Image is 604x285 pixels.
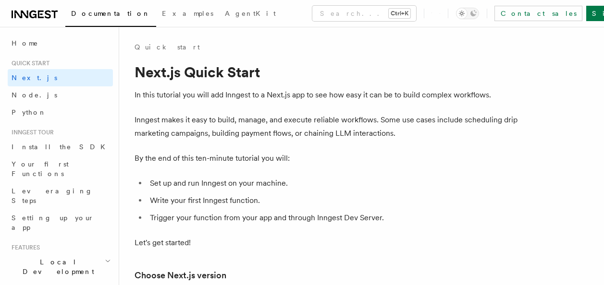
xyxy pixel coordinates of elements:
button: Search...Ctrl+K [312,6,416,21]
button: Local Development [8,253,113,280]
span: Install the SDK [12,143,111,151]
span: Next.js [12,74,57,82]
a: Setting up your app [8,209,113,236]
span: Home [12,38,38,48]
span: Python [12,108,47,116]
p: In this tutorial you will add Inngest to a Next.js app to see how easy it can be to build complex... [135,88,519,102]
span: Setting up your app [12,214,94,231]
p: By the end of this ten-minute tutorial you will: [135,152,519,165]
kbd: Ctrl+K [389,9,410,18]
li: Write your first Inngest function. [147,194,519,207]
span: Quick start [8,59,49,67]
a: AgentKit [219,3,282,26]
span: Documentation [71,10,150,17]
span: Node.js [12,91,57,99]
button: Toggle dark mode [456,8,479,19]
a: Next.js [8,69,113,86]
span: Inngest tour [8,129,54,136]
a: Examples [156,3,219,26]
a: Install the SDK [8,138,113,155]
span: AgentKit [225,10,276,17]
a: Leveraging Steps [8,182,113,209]
span: Features [8,244,40,251]
h1: Next.js Quick Start [135,63,519,81]
li: Trigger your function from your app and through Inngest Dev Server. [147,211,519,225]
a: Home [8,35,113,52]
p: Let's get started! [135,236,519,249]
li: Set up and run Inngest on your machine. [147,177,519,190]
a: Node.js [8,86,113,104]
p: Inngest makes it easy to build, manage, and execute reliable workflows. Some use cases include sc... [135,113,519,140]
a: Documentation [65,3,156,27]
span: Leveraging Steps [12,187,93,204]
a: Your first Functions [8,155,113,182]
span: Examples [162,10,213,17]
a: Contact sales [494,6,582,21]
span: Local Development [8,257,105,276]
span: Your first Functions [12,160,69,178]
a: Choose Next.js version [135,269,226,282]
a: Python [8,104,113,121]
a: Quick start [135,42,200,52]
